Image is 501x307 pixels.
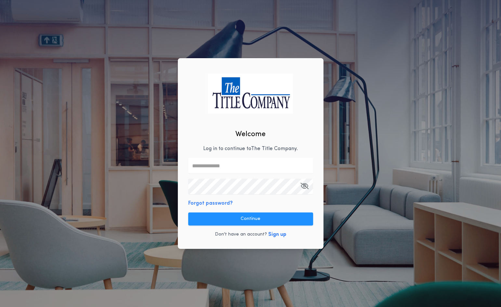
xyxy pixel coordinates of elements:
button: Sign up [268,231,286,238]
button: Forgot password? [188,199,233,207]
p: Don't have an account? [215,231,267,238]
img: logo [208,73,293,113]
button: Continue [188,212,313,225]
p: Log in to continue to The Title Company . [203,145,298,153]
h2: Welcome [235,129,266,140]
